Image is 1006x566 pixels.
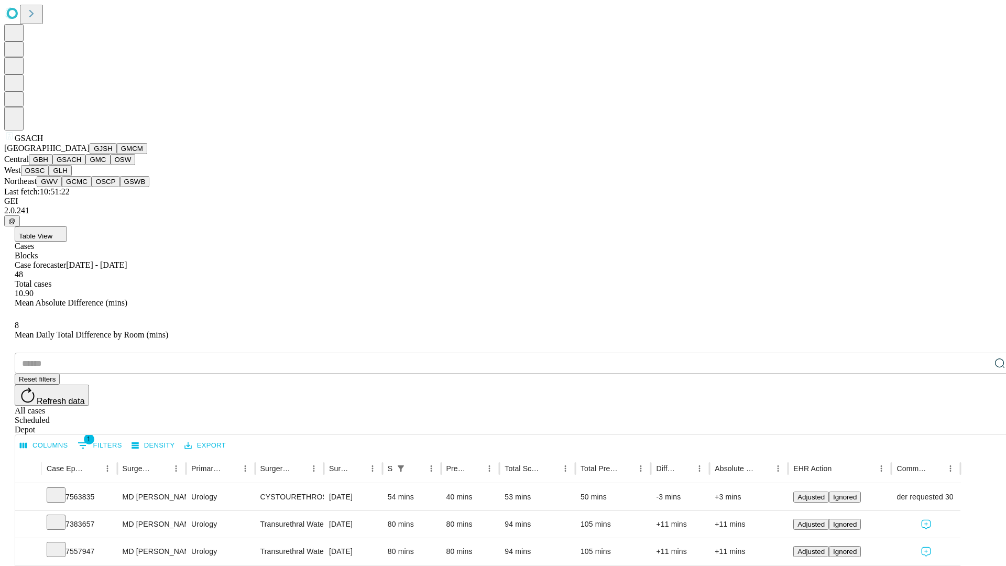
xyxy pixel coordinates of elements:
div: +11 mins [656,538,704,565]
button: Sort [85,461,100,476]
span: Refresh data [37,397,85,406]
div: 1 active filter [393,461,408,476]
div: 80 mins [388,538,436,565]
button: Sort [928,461,943,476]
span: 48 [15,270,23,279]
div: MD [PERSON_NAME] [123,538,181,565]
div: Scheduled In Room Duration [388,464,392,473]
span: GSACH [15,134,43,143]
div: Difference [656,464,676,473]
button: OSCP [92,176,120,187]
div: 94 mins [505,511,570,538]
span: Ignored [833,520,857,528]
div: 80 mins [388,511,436,538]
button: Select columns [17,438,71,454]
div: Total Scheduled Duration [505,464,542,473]
div: 105 mins [581,511,646,538]
button: @ [4,215,20,226]
button: Adjusted [793,519,829,530]
button: Menu [771,461,785,476]
div: Absolute Difference [715,464,755,473]
span: 10.90 [15,289,34,298]
button: GSACH [52,154,85,165]
div: CYSTOURETHROSCOPY WITH INSERTION URETERAL [MEDICAL_DATA] [260,484,319,510]
span: Last fetch: 10:51:22 [4,187,70,196]
span: Adjusted [797,548,825,556]
div: Case Epic Id [47,464,84,473]
div: +11 mins [715,511,783,538]
div: +11 mins [656,511,704,538]
button: Expand [20,516,36,534]
div: Transurethral Waterjet [MEDICAL_DATA] of [MEDICAL_DATA] [260,538,319,565]
div: MD [PERSON_NAME] [123,511,181,538]
button: Menu [943,461,958,476]
button: Menu [424,461,439,476]
button: Sort [409,461,424,476]
button: Expand [20,488,36,507]
div: Predicted In Room Duration [446,464,467,473]
button: GJSH [90,143,117,154]
div: 7383657 [47,511,112,538]
div: Surgeon Name [123,464,153,473]
span: Mean Daily Total Difference by Room (mins) [15,330,168,339]
div: 7563835 [47,484,112,510]
button: Ignored [829,546,861,557]
button: Menu [169,461,183,476]
div: Urology [191,484,249,510]
button: Menu [874,461,889,476]
div: MD [PERSON_NAME] [123,484,181,510]
button: GSWB [120,176,150,187]
span: 8 [15,321,19,330]
button: Adjusted [793,546,829,557]
button: GMC [85,154,110,165]
button: GBH [29,154,52,165]
button: GLH [49,165,71,176]
div: -3 mins [656,484,704,510]
button: Show filters [393,461,408,476]
button: Menu [238,461,253,476]
button: GCMC [62,176,92,187]
span: Ignored [833,548,857,556]
button: Show filters [75,437,125,454]
div: Transurethral Waterjet [MEDICAL_DATA] of [MEDICAL_DATA] [260,511,319,538]
button: GMCM [117,143,147,154]
span: West [4,166,21,175]
div: 53 mins [505,484,570,510]
span: Mean Absolute Difference (mins) [15,298,127,307]
button: Sort [756,461,771,476]
button: Menu [558,461,573,476]
button: Sort [292,461,307,476]
button: Refresh data [15,385,89,406]
button: GWV [37,176,62,187]
button: OSSC [21,165,49,176]
div: [DATE] [329,511,377,538]
div: Surgery Name [260,464,291,473]
div: 105 mins [581,538,646,565]
button: Sort [154,461,169,476]
span: Reset filters [19,375,56,383]
div: [DATE] [329,538,377,565]
div: 80 mins [446,538,495,565]
div: [DATE] [329,484,377,510]
div: GEI [4,197,1002,206]
div: Comments [896,464,927,473]
button: Sort [351,461,365,476]
div: provider requested 30 mins [896,484,955,510]
button: Export [182,438,228,454]
div: EHR Action [793,464,832,473]
div: 94 mins [505,538,570,565]
button: Density [129,438,178,454]
button: Ignored [829,519,861,530]
div: Urology [191,538,249,565]
button: Sort [619,461,633,476]
span: Adjusted [797,520,825,528]
button: Menu [307,461,321,476]
div: Urology [191,511,249,538]
div: +11 mins [715,538,783,565]
button: Sort [467,461,482,476]
button: Sort [677,461,692,476]
button: Adjusted [793,492,829,503]
button: OSW [111,154,136,165]
button: Sort [223,461,238,476]
span: Northeast [4,177,37,186]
